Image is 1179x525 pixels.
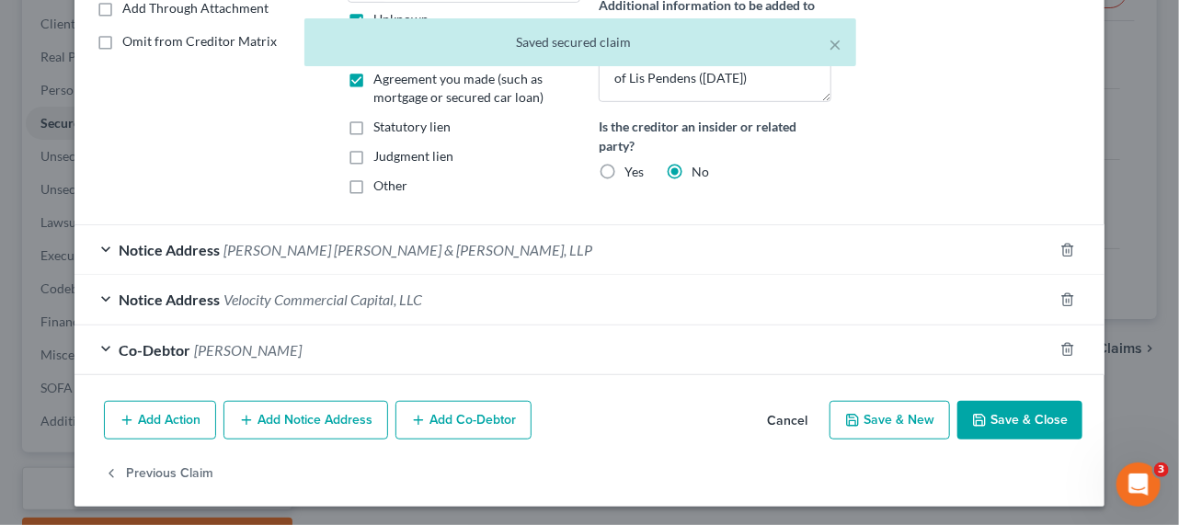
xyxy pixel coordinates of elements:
div: Saved secured claim [319,33,841,51]
span: 3 [1154,462,1169,477]
button: Save & Close [957,401,1082,439]
iframe: Intercom live chat [1116,462,1161,507]
span: Statutory lien [373,119,451,134]
span: [PERSON_NAME] [PERSON_NAME] & [PERSON_NAME], LLP [223,241,592,258]
button: Save & New [830,401,950,439]
span: No [692,164,709,179]
span: Judgment lien [373,148,453,164]
label: Is the creditor an insider or related party? [599,117,831,155]
span: Other [373,177,407,193]
button: Cancel [752,403,822,439]
button: Previous Claim [104,454,213,493]
span: Co-Debtor [119,341,190,359]
span: Velocity Commercial Capital, LLC [223,291,422,308]
span: Notice Address [119,241,220,258]
button: Add Co-Debtor [395,401,532,439]
span: Yes [624,164,644,179]
button: Add Notice Address [223,401,388,439]
span: [PERSON_NAME] [194,341,302,359]
label: Unknown [373,10,429,29]
button: Add Action [104,401,216,439]
span: Notice Address [119,291,220,308]
button: × [829,33,841,55]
